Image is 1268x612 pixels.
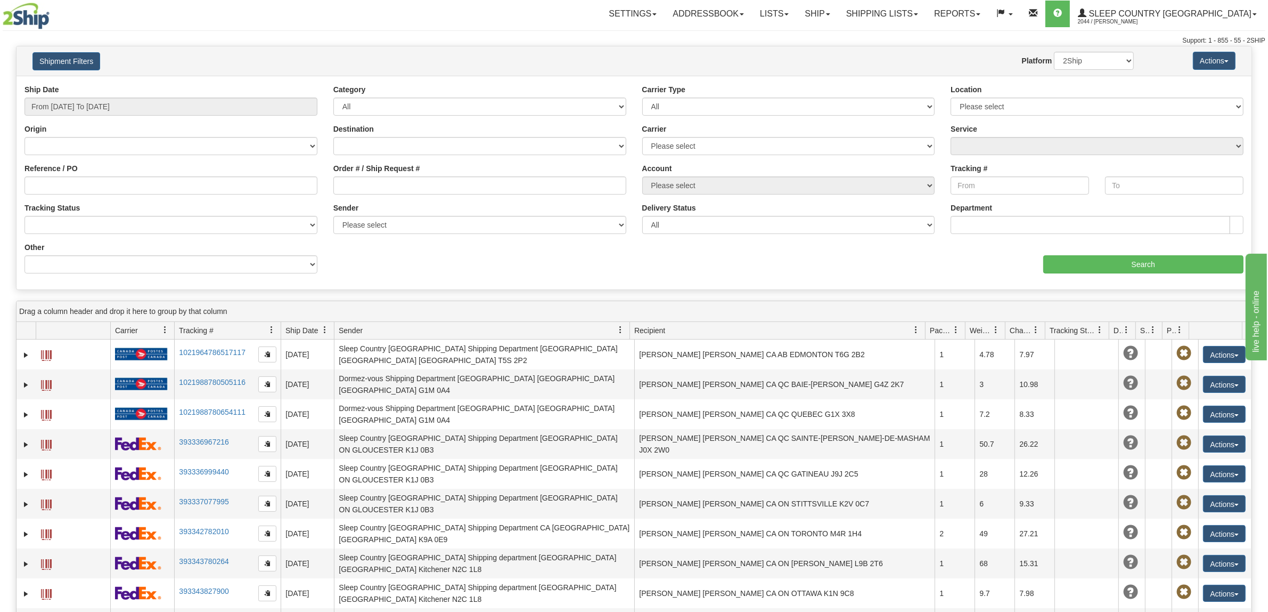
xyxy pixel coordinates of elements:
[1070,1,1265,27] a: Sleep Country [GEOGRAPHIC_DATA] 2044 / [PERSON_NAME]
[1015,489,1054,519] td: 9.33
[838,1,926,27] a: Shipping lists
[634,549,935,578] td: [PERSON_NAME] [PERSON_NAME] CA ON [PERSON_NAME] L9B 2T6
[281,429,334,459] td: [DATE]
[642,84,685,95] label: Carrier Type
[333,124,374,134] label: Destination
[17,301,1251,322] div: grid grouping header
[316,321,334,339] a: Ship Date filter column settings
[1176,346,1191,361] span: Pickup Not Assigned
[1022,55,1052,66] label: Platform
[41,495,52,512] a: Label
[935,369,975,399] td: 1
[258,347,276,363] button: Copy to clipboard
[24,84,59,95] label: Ship Date
[1176,465,1191,480] span: Pickup Not Assigned
[24,163,78,174] label: Reference / PO
[21,350,31,360] a: Expand
[634,459,935,489] td: [PERSON_NAME] [PERSON_NAME] CA QC GATINEAU J9J 2C5
[1123,376,1138,391] span: Unknown
[1015,340,1054,369] td: 7.97
[1176,406,1191,421] span: Pickup Not Assigned
[642,124,667,134] label: Carrier
[951,163,987,174] label: Tracking #
[975,399,1015,429] td: 7.2
[1123,465,1138,480] span: Unknown
[975,429,1015,459] td: 50.7
[634,578,935,608] td: [PERSON_NAME] [PERSON_NAME] CA ON OTTAWA K1N 9C8
[970,325,992,336] span: Weight
[1015,369,1054,399] td: 10.98
[115,527,161,540] img: 2 - FedEx Express®
[1176,376,1191,391] span: Pickup Not Assigned
[285,325,318,336] span: Ship Date
[1123,346,1138,361] span: Unknown
[1203,376,1246,393] button: Actions
[3,3,50,29] img: logo2044.jpg
[281,549,334,578] td: [DATE]
[1123,495,1138,510] span: Unknown
[1203,346,1246,363] button: Actions
[21,469,31,480] a: Expand
[115,467,161,480] img: 2 - FedEx Express®
[797,1,838,27] a: Ship
[179,527,228,536] a: 393342782010
[24,203,80,213] label: Tracking Status
[334,549,634,578] td: Sleep Country [GEOGRAPHIC_DATA] Shipping department [GEOGRAPHIC_DATA] [GEOGRAPHIC_DATA] Kitchener...
[935,399,975,429] td: 1
[935,340,975,369] td: 1
[907,321,925,339] a: Recipient filter column settings
[281,340,334,369] td: [DATE]
[1015,459,1054,489] td: 12.26
[115,348,167,361] img: 20 - Canada Post
[263,321,281,339] a: Tracking # filter column settings
[1203,436,1246,453] button: Actions
[634,519,935,549] td: [PERSON_NAME] [PERSON_NAME] CA ON TORONTO M4R 1H4
[930,325,952,336] span: Packages
[1203,465,1246,482] button: Actions
[1167,325,1176,336] span: Pickup Status
[1015,399,1054,429] td: 8.33
[41,525,52,542] a: Label
[41,435,52,452] a: Label
[258,555,276,571] button: Copy to clipboard
[1203,495,1246,512] button: Actions
[1176,585,1191,600] span: Pickup Not Assigned
[179,325,214,336] span: Tracking #
[947,321,965,339] a: Packages filter column settings
[1086,9,1251,18] span: Sleep Country [GEOGRAPHIC_DATA]
[975,459,1015,489] td: 28
[1091,321,1109,339] a: Tracking Status filter column settings
[1015,578,1054,608] td: 7.98
[1176,555,1191,570] span: Pickup Not Assigned
[1010,325,1032,336] span: Charge
[41,375,52,392] a: Label
[951,176,1089,195] input: From
[334,399,634,429] td: Dormez-vous Shipping Department [GEOGRAPHIC_DATA] [GEOGRAPHIC_DATA] [GEOGRAPHIC_DATA] G1M 0A4
[258,496,276,512] button: Copy to clipboard
[179,378,246,386] a: 1021988780505116
[1050,325,1096,336] span: Tracking Status
[258,526,276,542] button: Copy to clipboard
[1203,406,1246,423] button: Actions
[41,584,52,601] a: Label
[179,438,228,446] a: 393336967216
[1140,325,1149,336] span: Shipment Issues
[1114,325,1123,336] span: Delivery Status
[1144,321,1162,339] a: Shipment Issues filter column settings
[634,369,935,399] td: [PERSON_NAME] [PERSON_NAME] CA QC BAIE-[PERSON_NAME] G4Z 2K7
[935,549,975,578] td: 1
[1176,525,1191,540] span: Pickup Not Assigned
[21,559,31,569] a: Expand
[987,321,1005,339] a: Weight filter column settings
[41,405,52,422] a: Label
[179,348,246,357] a: 1021964786517117
[1203,555,1246,572] button: Actions
[115,586,161,600] img: 2 - FedEx Express®
[935,429,975,459] td: 1
[634,340,935,369] td: [PERSON_NAME] [PERSON_NAME] CA AB EDMONTON T6G 2B2
[333,84,366,95] label: Category
[333,203,358,213] label: Sender
[1203,525,1246,542] button: Actions
[1176,436,1191,450] span: Pickup Not Assigned
[334,369,634,399] td: Dormez-vous Shipping Department [GEOGRAPHIC_DATA] [GEOGRAPHIC_DATA] [GEOGRAPHIC_DATA] G1M 0A4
